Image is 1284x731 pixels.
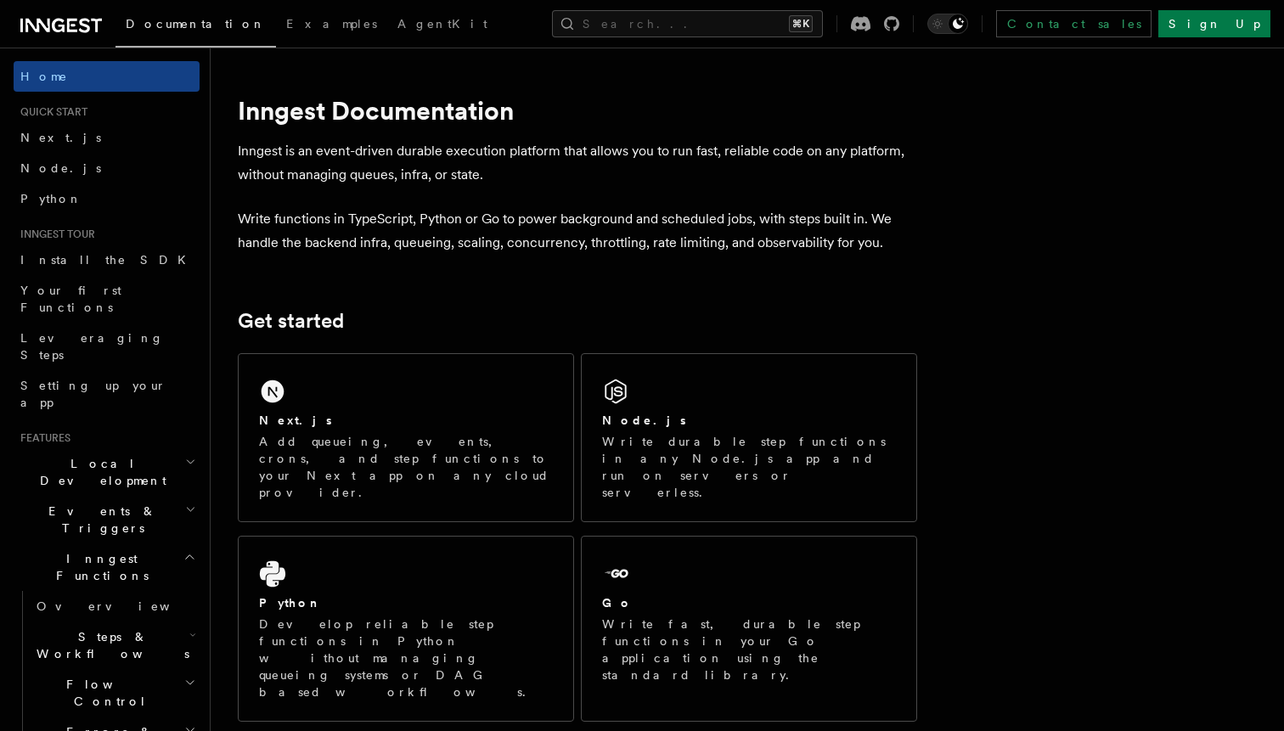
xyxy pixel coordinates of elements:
span: Examples [286,17,377,31]
p: Write functions in TypeScript, Python or Go to power background and scheduled jobs, with steps bu... [238,207,917,255]
a: Node.jsWrite durable step functions in any Node.js app and run on servers or serverless. [581,353,917,522]
span: Steps & Workflows [30,628,189,662]
p: Add queueing, events, crons, and step functions to your Next app on any cloud provider. [259,433,553,501]
a: Sign Up [1158,10,1270,37]
a: GoWrite fast, durable step functions in your Go application using the standard library. [581,536,917,722]
span: Setting up your app [20,379,166,409]
a: Node.js [14,153,200,183]
a: Get started [238,309,344,333]
span: Leveraging Steps [20,331,164,362]
button: Inngest Functions [14,543,200,591]
span: Next.js [20,131,101,144]
h2: Python [259,594,322,611]
span: Python [20,192,82,205]
a: Leveraging Steps [14,323,200,370]
span: AgentKit [397,17,487,31]
span: Local Development [14,455,185,489]
button: Events & Triggers [14,496,200,543]
button: Steps & Workflows [30,621,200,669]
span: Features [14,431,70,445]
a: PythonDevelop reliable step functions in Python without managing queueing systems or DAG based wo... [238,536,574,722]
h2: Go [602,594,633,611]
a: Your first Functions [14,275,200,323]
a: Documentation [115,5,276,48]
a: Setting up your app [14,370,200,418]
h2: Next.js [259,412,332,429]
span: Quick start [14,105,87,119]
span: Inngest tour [14,228,95,241]
kbd: ⌘K [789,15,813,32]
button: Local Development [14,448,200,496]
h1: Inngest Documentation [238,95,917,126]
a: Contact sales [996,10,1152,37]
span: Flow Control [30,676,184,710]
h2: Node.js [602,412,686,429]
p: Write fast, durable step functions in your Go application using the standard library. [602,616,896,683]
a: Next.jsAdd queueing, events, crons, and step functions to your Next app on any cloud provider. [238,353,574,522]
a: Next.js [14,122,200,153]
a: Install the SDK [14,245,200,275]
span: Your first Functions [20,284,121,314]
p: Inngest is an event-driven durable execution platform that allows you to run fast, reliable code ... [238,139,917,187]
span: Documentation [126,17,266,31]
a: AgentKit [387,5,498,46]
button: Search...⌘K [552,10,823,37]
button: Flow Control [30,669,200,717]
span: Install the SDK [20,253,196,267]
button: Toggle dark mode [927,14,968,34]
p: Develop reliable step functions in Python without managing queueing systems or DAG based workflows. [259,616,553,700]
a: Home [14,61,200,92]
span: Inngest Functions [14,550,183,584]
a: Overview [30,591,200,621]
a: Python [14,183,200,214]
span: Overview [37,599,211,613]
p: Write durable step functions in any Node.js app and run on servers or serverless. [602,433,896,501]
span: Home [20,68,68,85]
span: Events & Triggers [14,503,185,537]
a: Examples [276,5,387,46]
span: Node.js [20,161,101,175]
